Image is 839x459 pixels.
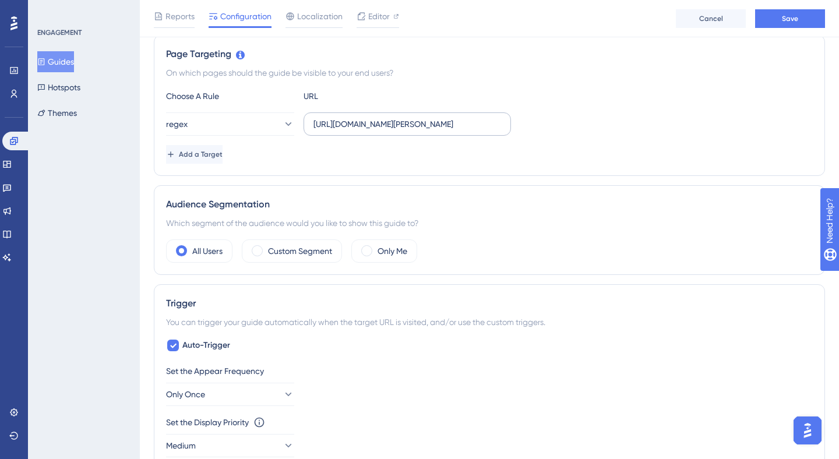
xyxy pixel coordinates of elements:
button: Themes [37,103,77,123]
div: On which pages should the guide be visible to your end users? [166,66,813,80]
span: Configuration [220,9,272,23]
div: Which segment of the audience would you like to show this guide to? [166,216,813,230]
div: Choose A Rule [166,89,294,103]
div: Set the Appear Frequency [166,364,813,378]
iframe: UserGuiding AI Assistant Launcher [790,413,825,448]
span: Auto-Trigger [182,338,230,352]
div: Page Targeting [166,47,813,61]
button: Medium [166,434,294,457]
div: You can trigger your guide automatically when the target URL is visited, and/or use the custom tr... [166,315,813,329]
span: regex [166,117,188,131]
span: Localization [297,9,343,23]
span: Cancel [699,14,723,23]
span: Need Help? [27,3,73,17]
label: Custom Segment [268,244,332,258]
div: Set the Display Priority [166,415,249,429]
button: Guides [37,51,74,72]
div: URL [304,89,432,103]
button: Add a Target [166,145,223,164]
span: Save [782,14,798,23]
div: ENGAGEMENT [37,28,82,37]
span: Only Once [166,387,205,401]
input: yourwebsite.com/path [313,118,501,130]
label: All Users [192,244,223,258]
button: Cancel [676,9,746,28]
span: Medium [166,439,196,453]
button: Hotspots [37,77,80,98]
button: Save [755,9,825,28]
span: Editor [368,9,390,23]
button: Only Once [166,383,294,406]
button: regex [166,112,294,136]
span: Add a Target [179,150,223,159]
label: Only Me [378,244,407,258]
span: Reports [165,9,195,23]
div: Audience Segmentation [166,197,813,211]
div: Trigger [166,296,813,310]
